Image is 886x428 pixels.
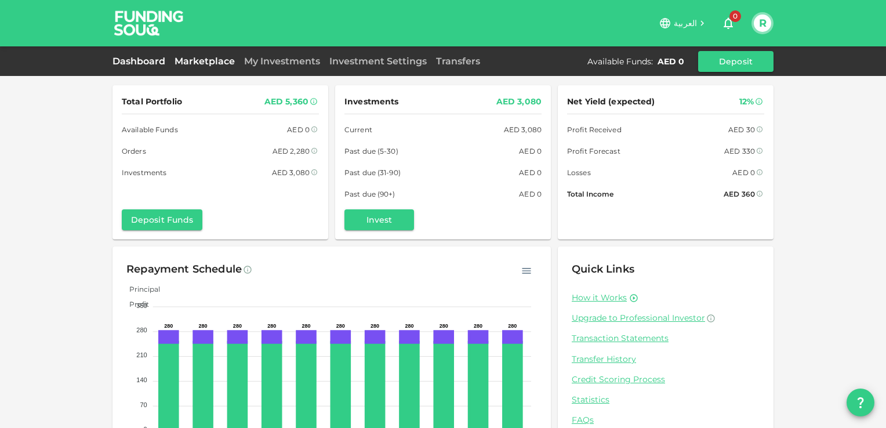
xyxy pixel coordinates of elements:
[567,188,613,200] span: Total Income
[121,285,160,293] span: Principal
[572,313,760,324] a: Upgrade to Professional Investor
[496,95,542,109] div: AED 3,080
[567,95,655,109] span: Net Yield (expected)
[325,56,431,67] a: Investment Settings
[724,145,755,157] div: AED 330
[572,333,760,344] a: Transaction Statements
[272,166,310,179] div: AED 3,080
[567,166,591,179] span: Losses
[572,394,760,405] a: Statistics
[572,263,634,275] span: Quick Links
[567,124,622,136] span: Profit Received
[717,12,740,35] button: 0
[674,18,697,28] span: العربية
[572,292,627,303] a: How it Works
[344,209,414,230] button: Invest
[567,145,620,157] span: Profit Forecast
[287,124,310,136] div: AED 0
[572,374,760,385] a: Credit Scoring Process
[739,95,754,109] div: 12%
[136,376,147,383] tspan: 140
[431,56,485,67] a: Transfers
[847,389,874,416] button: question
[122,95,182,109] span: Total Portfolio
[136,351,147,358] tspan: 210
[122,209,202,230] button: Deposit Funds
[121,300,149,309] span: Profit
[239,56,325,67] a: My Investments
[732,166,755,179] div: AED 0
[126,260,242,279] div: Repayment Schedule
[724,188,755,200] div: AED 360
[572,313,705,323] span: Upgrade to Professional Investor
[344,188,395,200] span: Past due (90+)
[504,124,542,136] div: AED 3,080
[519,188,542,200] div: AED 0
[170,56,239,67] a: Marketplace
[344,95,398,109] span: Investments
[519,145,542,157] div: AED 0
[519,166,542,179] div: AED 0
[136,302,147,309] tspan: 350
[572,354,760,365] a: Transfer History
[122,166,166,179] span: Investments
[754,14,771,32] button: R
[122,145,146,157] span: Orders
[264,95,308,109] div: AED 5,360
[729,10,741,22] span: 0
[344,145,398,157] span: Past due (5-30)
[122,124,178,136] span: Available Funds
[344,166,401,179] span: Past due (31-90)
[344,124,372,136] span: Current
[658,56,684,67] div: AED 0
[728,124,755,136] div: AED 30
[140,401,147,408] tspan: 70
[273,145,310,157] div: AED 2,280
[572,415,760,426] a: FAQs
[698,51,774,72] button: Deposit
[587,56,653,67] div: Available Funds :
[112,56,170,67] a: Dashboard
[136,327,147,333] tspan: 280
